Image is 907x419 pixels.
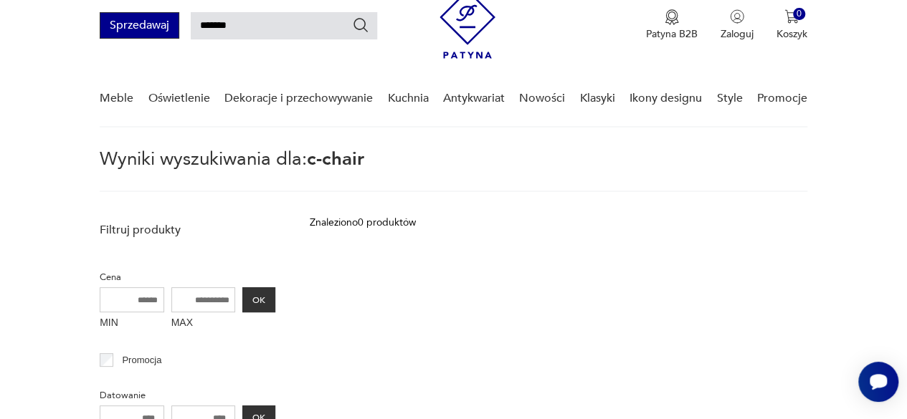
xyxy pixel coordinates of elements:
[100,269,275,285] p: Cena
[665,9,679,25] img: Ikona medalu
[387,71,428,126] a: Kuchnia
[100,387,275,403] p: Datowanie
[730,9,744,24] img: Ikonka użytkownika
[716,71,742,126] a: Style
[757,71,807,126] a: Promocje
[352,16,369,34] button: Szukaj
[646,27,698,41] p: Patyna B2B
[858,362,898,402] iframe: Smartsupp widget button
[519,71,565,126] a: Nowości
[100,312,164,335] label: MIN
[100,12,179,39] button: Sprzedawaj
[721,27,754,41] p: Zaloguj
[307,146,364,172] span: c-chair
[777,27,807,41] p: Koszyk
[777,9,807,41] button: 0Koszyk
[784,9,799,24] img: Ikona koszyka
[100,21,179,32] a: Sprzedawaj
[721,9,754,41] button: Zaloguj
[100,71,133,126] a: Meble
[224,71,373,126] a: Dekoracje i przechowywanie
[443,71,505,126] a: Antykwariat
[171,312,236,335] label: MAX
[100,150,807,192] p: Wyniki wyszukiwania dla:
[310,215,416,231] div: Znaleziono 0 produktów
[646,9,698,41] a: Ikona medaluPatyna B2B
[646,9,698,41] button: Patyna B2B
[122,352,161,368] p: Promocja
[100,222,275,238] p: Filtruj produkty
[242,287,275,312] button: OK
[630,71,702,126] a: Ikony designu
[793,8,805,20] div: 0
[148,71,210,126] a: Oświetlenie
[580,71,615,126] a: Klasyki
